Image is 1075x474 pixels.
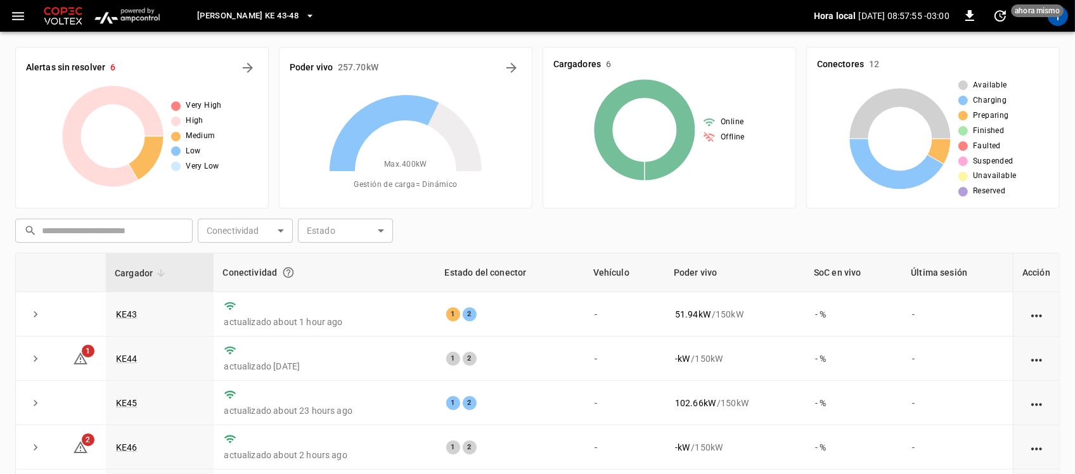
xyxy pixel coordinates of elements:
span: Very Low [186,160,219,173]
td: - [584,292,665,336]
button: expand row [26,438,45,457]
p: - kW [675,441,690,454]
div: 1 [446,396,460,410]
th: Última sesión [902,253,1013,292]
h6: 6 [110,61,115,75]
p: [DATE] 08:57:55 -03:00 [859,10,949,22]
a: KE44 [116,354,138,364]
p: actualizado about 2 hours ago [224,449,425,461]
span: Unavailable [973,170,1016,183]
span: Very High [186,99,222,112]
p: actualizado [DATE] [224,360,425,373]
span: Max. 400 kW [384,158,427,171]
td: - % [805,381,902,425]
div: action cell options [1029,308,1045,321]
span: Medium [186,130,215,143]
th: SoC en vivo [805,253,902,292]
div: action cell options [1029,397,1045,409]
div: 2 [463,396,477,410]
div: action cell options [1029,441,1045,454]
button: Energy Overview [501,58,522,78]
a: KE46 [116,442,138,452]
button: set refresh interval [990,6,1010,26]
td: - [902,425,1013,470]
span: Charging [973,94,1007,107]
a: 1 [73,352,88,362]
span: High [186,115,203,127]
img: ampcontrol.io logo [90,4,164,28]
span: Available [973,79,1007,92]
h6: Cargadores [553,58,601,72]
div: / 150 kW [675,441,795,454]
span: ahora mismo [1011,4,1064,17]
td: - [584,336,665,381]
button: Conexión entre el cargador y nuestro software. [277,261,300,284]
div: 2 [463,307,477,321]
p: 102.66 kW [675,397,716,409]
td: - [902,292,1013,336]
span: Offline [721,131,745,144]
div: action cell options [1029,352,1045,365]
h6: Conectores [817,58,864,72]
td: - % [805,336,902,381]
td: - [584,425,665,470]
a: KE43 [116,309,138,319]
p: 51.94 kW [675,308,711,321]
h6: Alertas sin resolver [26,61,105,75]
span: [PERSON_NAME] KE 43-48 [197,9,299,23]
span: Suspended [973,155,1014,168]
th: Poder vivo [665,253,805,292]
div: Conectividad [222,261,427,284]
div: 1 [446,307,460,321]
td: - [902,381,1013,425]
div: 1 [446,352,460,366]
span: 2 [82,433,94,446]
button: expand row [26,394,45,413]
td: - [902,336,1013,381]
div: / 150 kW [675,397,795,409]
span: 1 [82,345,94,357]
div: 1 [446,440,460,454]
td: - % [805,425,902,470]
span: Online [721,116,743,129]
button: All Alerts [238,58,258,78]
td: - [584,381,665,425]
button: expand row [26,349,45,368]
h6: Poder vivo [290,61,333,75]
span: Preparing [973,110,1009,122]
span: Low [186,145,200,158]
th: Estado del conector [436,253,584,292]
a: 2 [73,442,88,452]
span: Gestión de carga = Dinámico [354,179,457,191]
h6: 6 [606,58,611,72]
p: Hora local [814,10,856,22]
h6: 257.70 kW [338,61,378,75]
div: 2 [463,440,477,454]
a: KE45 [116,398,138,408]
th: Acción [1013,253,1059,292]
h6: 12 [869,58,879,72]
span: Finished [973,125,1004,138]
span: Cargador [115,266,169,281]
p: actualizado about 1 hour ago [224,316,425,328]
th: Vehículo [584,253,665,292]
div: / 150 kW [675,308,795,321]
p: actualizado about 23 hours ago [224,404,425,417]
div: / 150 kW [675,352,795,365]
img: Customer Logo [41,4,85,28]
button: expand row [26,305,45,324]
p: - kW [675,352,690,365]
span: Faulted [973,140,1001,153]
button: [PERSON_NAME] KE 43-48 [192,4,320,29]
div: 2 [463,352,477,366]
td: - % [805,292,902,336]
span: Reserved [973,185,1005,198]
